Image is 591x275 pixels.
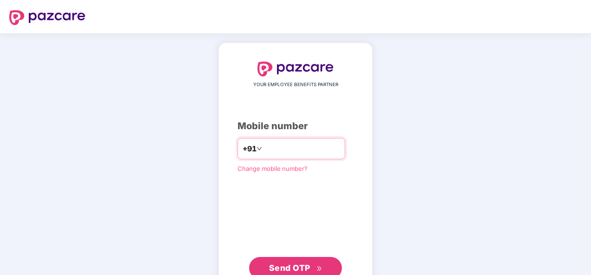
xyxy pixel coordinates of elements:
span: Send OTP [269,263,310,273]
span: down [257,146,262,151]
a: Change mobile number? [238,165,308,172]
div: Mobile number [238,119,353,133]
img: logo [9,10,85,25]
span: double-right [316,266,322,272]
span: +91 [243,143,257,155]
span: YOUR EMPLOYEE BENEFITS PARTNER [253,81,338,88]
img: logo [257,62,334,76]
